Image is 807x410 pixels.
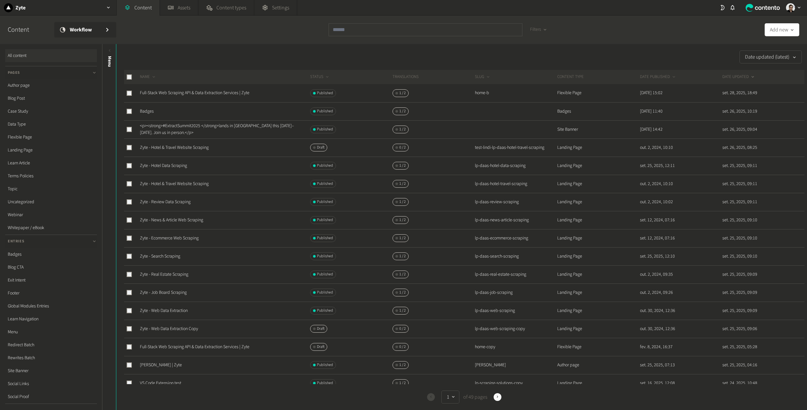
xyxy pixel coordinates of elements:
button: STATUS [310,74,330,80]
a: Badges [5,248,97,261]
time: set. 12, 2024, 07:16 [640,235,675,241]
time: set. 25, 2025, 09:11 [722,181,757,187]
a: Data Type [5,118,97,131]
span: 1 / 2 [399,163,406,169]
span: Settings [272,4,289,12]
td: home-b [475,84,557,102]
span: Published [317,127,333,132]
a: Workflow [54,22,116,38]
time: out. 30, 2024, 12:36 [640,326,675,332]
span: Draft [317,145,324,150]
span: Published [317,290,333,295]
button: 1 [441,391,459,404]
time: [DATE] 15:02 [640,90,663,96]
td: Author page [557,356,639,374]
a: Social Proof [5,390,97,403]
a: Zyte - Search Scraping [140,253,180,260]
button: DATE PUBLISHED [640,74,676,80]
a: Zyte - Web Data Extraction [140,307,188,314]
time: set. 25, 2025, 04:16 [722,362,757,368]
td: lp-daas-news-article-scraping [475,211,557,229]
time: out. 2, 2024, 09:26 [640,289,673,296]
td: Landing Page [557,283,639,302]
time: set. 25, 2025, 09:10 [722,217,757,223]
a: Topic [5,183,97,195]
a: Author page [5,79,97,92]
time: set. 12, 2024, 07:16 [640,217,675,223]
a: Flexible Page [5,131,97,144]
time: set. 28, 2025, 18:49 [722,90,757,96]
td: lp-daas-ecommerce-scraping [475,229,557,247]
a: Full-Stack Web Scraping API & Data Extraction Services | Zyte [140,344,249,350]
a: Blog Post [5,92,97,105]
a: All content [5,49,97,62]
a: Global Modules Entries [5,300,97,313]
a: Uncategorized [5,195,97,208]
time: fev. 8, 2024, 16:37 [640,344,673,350]
td: lp-daas-web-scraping [475,302,557,320]
a: Zyte - Hotel & Travel Website Scraping [140,144,209,151]
time: set. 25, 2025, 07:13 [640,362,675,368]
span: 1 / 2 [399,181,406,187]
th: CONTENT TYPE [557,70,639,84]
span: Content types [216,4,246,12]
a: Terms Policies [5,170,97,183]
span: 1 / 2 [399,127,406,132]
img: Vinicius Machado [786,3,795,12]
td: Landing Page [557,139,639,157]
a: Zyte - Hotel Data Scraping [140,162,187,169]
a: Webinar [5,208,97,221]
span: of 49 pages [462,393,487,401]
span: 1 / 2 [399,380,406,386]
a: <p><strong>#ExtractSummit2025 </strong>lands in [GEOGRAPHIC_DATA] this [DATE]–[DATE]. Join us in ... [140,123,294,136]
time: set. 25, 2025, 09:09 [722,289,757,296]
td: home-copy [475,338,557,356]
td: Flexible Page [557,338,639,356]
a: Rewrites Batch [5,351,97,364]
td: Landing Page [557,157,639,175]
span: 1 / 2 [399,308,406,314]
span: Published [317,253,333,259]
a: Zyte - News & Article Web Scraping [140,217,203,223]
span: Menu [106,56,113,67]
span: 1 / 2 [399,90,406,96]
time: set. 26, 2025, 08:25 [722,144,757,151]
time: out. 2, 2024, 09:35 [640,271,673,278]
td: lp-daas-hotel-data-scraping [475,157,557,175]
td: Landing Page [557,265,639,283]
a: Zyte - Hotel & Travel Website Scraping [140,181,209,187]
td: lp-daas-web-scraping-copy [475,320,557,338]
a: Social Links [5,377,97,390]
time: set. 25, 2025, 09:11 [722,162,757,169]
button: Filters [525,23,552,36]
a: Whitepaper / eBook [5,221,97,234]
a: Full-Stack Web Scraping API & Data Extraction Services | Zyte [140,90,249,96]
button: SLUG [475,74,491,80]
span: 1 / 2 [399,108,406,114]
button: DATE UPDATED [722,74,755,80]
span: 1 / 2 [399,199,406,205]
span: Draft [317,326,324,332]
td: test-lindi-lp-daas-hotel-travel-scraping [475,139,557,157]
a: Zyte - Job Board Scraping [140,289,187,296]
td: [PERSON_NAME] [475,356,557,374]
td: Landing Page [557,320,639,338]
time: set. 16, 2025, 12:08 [640,380,675,386]
td: Badges [557,102,639,120]
span: Filters [530,26,541,33]
button: NAME [140,74,156,80]
a: Footer [5,287,97,300]
time: set. 25, 2025, 12:10 [640,253,675,260]
span: 0 / 2 [399,344,406,350]
td: Site Banner [557,120,639,139]
time: out. 2, 2024, 10:10 [640,181,673,187]
span: Published [317,108,333,114]
span: 0 / 2 [399,145,406,150]
span: 1 / 2 [399,253,406,259]
td: Landing Page [557,193,639,211]
time: out. 2, 2024, 10:02 [640,199,673,205]
time: set. 25, 2025, 09:10 [722,235,757,241]
a: Zyte - Review Data Scraping [140,199,191,205]
td: Flexible Page [557,84,639,102]
a: Blog CTA [5,261,97,274]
